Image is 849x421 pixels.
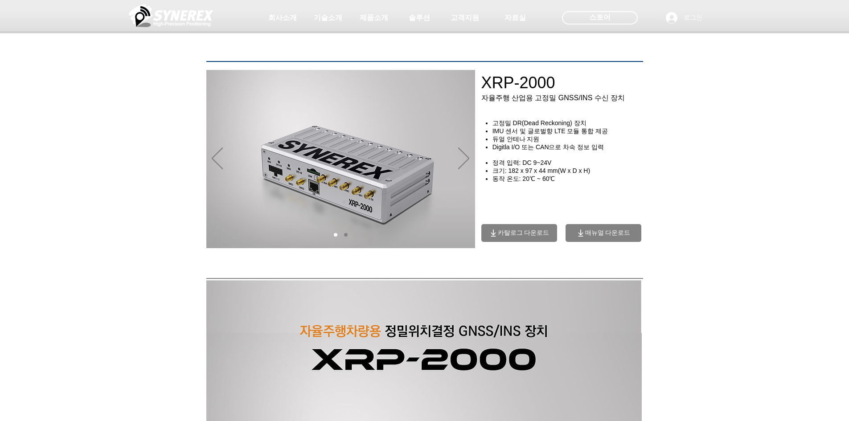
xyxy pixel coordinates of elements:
iframe: Wix Chat [746,383,849,421]
span: 솔루션 [409,13,430,23]
span: 스토어 [589,12,611,22]
span: 제품소개 [360,13,388,23]
span: 자료실 [504,13,526,23]
span: ​듀얼 안테나 지원 [492,135,540,143]
a: 자료실 [493,9,537,27]
div: 스토어 [562,11,638,25]
span: 회사소개 [268,13,297,23]
span: 로그인 [681,13,705,22]
img: XRP2000_03.jpg [206,70,475,248]
button: 로그인 [660,9,709,26]
button: 이전 [212,147,223,171]
span: 동작 온도: 20℃ ~ 60℃ [492,175,555,182]
a: 회사소개 [260,9,305,27]
span: 고객지원 [451,13,479,23]
img: 씨너렉스_White_simbol_대지 1.png [129,2,213,29]
a: 솔루션 [397,9,442,27]
div: 슬라이드쇼 [206,70,475,248]
span: Digitla I/O 또는 CAN으로 차속 정보 입력 [492,143,604,151]
nav: 슬라이드 [330,233,351,237]
a: 02 [344,233,348,237]
span: ​크기: 182 x 97 x 44 mm(W x D x H) [492,167,590,174]
a: 01 [334,233,337,237]
button: 다음 [458,147,469,171]
a: 기술소개 [306,9,350,27]
span: 카탈로그 다운로드 [498,229,550,237]
a: 고객지원 [443,9,487,27]
span: 정격 입력: DC 9~24V [492,159,552,166]
span: 매뉴얼 다운로드 [585,229,631,237]
button: 카탈로그 다운로드 [481,224,557,242]
button: 매뉴얼 다운로드 [566,224,641,242]
span: 기술소개 [314,13,342,23]
a: 제품소개 [352,9,396,27]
